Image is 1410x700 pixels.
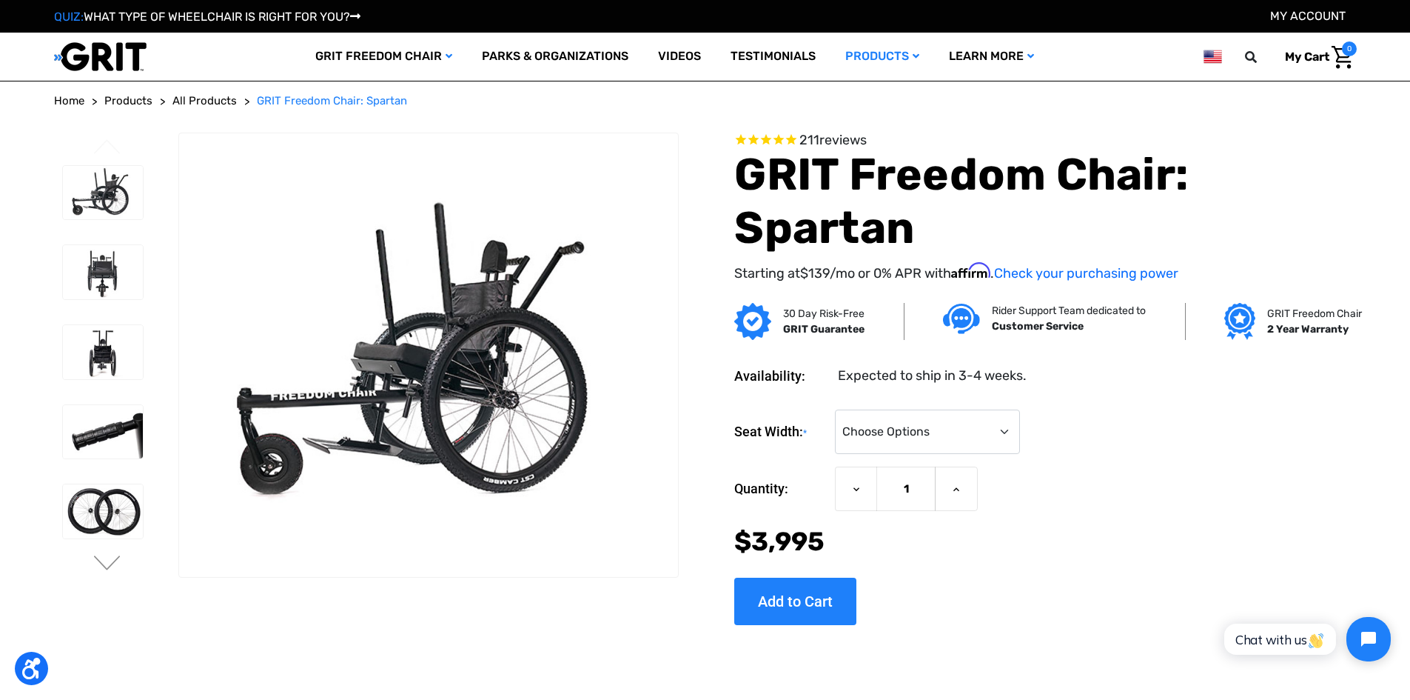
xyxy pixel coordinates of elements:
[301,33,467,81] a: GRIT Freedom Chair
[643,33,716,81] a: Videos
[179,189,678,521] img: GRIT Freedom Chair: Spartan
[54,94,84,107] span: Home
[92,139,123,157] button: Go to slide 4 of 4
[257,93,407,110] a: GRIT Freedom Chair: Spartan
[54,41,147,72] img: GRIT All-Terrain Wheelchair and Mobility Equipment
[1285,50,1329,64] span: My Cart
[1208,604,1403,674] iframe: Tidio Chat
[1332,46,1353,69] img: Cart
[54,10,360,24] a: QUIZ:WHAT TYPE OF WHEELCHAIR IS RIGHT FOR YOU?
[63,245,144,299] img: GRIT Freedom Chair: Spartan
[734,303,771,340] img: GRIT Guarantee
[63,166,144,220] img: GRIT Freedom Chair: Spartan
[257,94,407,107] span: GRIT Freedom Chair: Spartan
[838,366,1027,386] dd: Expected to ship in 3-4 weeks.
[934,33,1049,81] a: Learn More
[951,262,990,279] span: Affirm
[1267,323,1349,336] strong: 2 Year Warranty
[63,484,144,539] img: GRIT Freedom Chair: Spartan
[734,578,856,625] input: Add to Cart
[819,132,867,148] span: reviews
[63,405,144,459] img: GRIT Freedom Chair: Spartan
[734,467,827,511] label: Quantity:
[734,366,827,386] dt: Availability:
[1274,41,1357,73] a: Cart with 0 items
[54,10,84,24] span: QUIZ:
[54,93,1357,110] nav: Breadcrumb
[1252,41,1274,73] input: Search
[992,303,1146,319] p: Rider Support Team dedicated to
[994,265,1178,281] a: Check your purchasing power - Learn more about Affirm Financing (opens in modal)
[1270,9,1346,23] a: Account
[830,33,934,81] a: Products
[467,33,643,81] a: Parks & Organizations
[1203,47,1221,66] img: us.png
[783,306,865,321] p: 30 Day Risk-Free
[104,93,152,110] a: Products
[172,94,237,107] span: All Products
[734,133,1356,149] span: Rated 4.6 out of 5 stars 211 reviews
[734,262,1356,284] p: Starting at /mo or 0% APR with .
[54,93,84,110] a: Home
[1224,303,1255,340] img: Grit freedom
[172,93,237,110] a: All Products
[734,410,827,455] label: Seat Width:
[800,265,830,281] span: $139
[992,320,1084,333] strong: Customer Service
[1342,41,1357,56] span: 0
[63,325,144,379] img: GRIT Freedom Chair: Spartan
[783,323,865,336] strong: GRIT Guarantee
[943,304,980,334] img: Customer service
[734,526,825,557] span: $3,995
[1267,306,1362,321] p: GRIT Freedom Chair
[716,33,830,81] a: Testimonials
[92,556,123,573] button: Go to slide 2 of 4
[734,148,1356,255] h1: GRIT Freedom Chair: Spartan
[104,94,152,107] span: Products
[799,132,867,148] span: 211 reviews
